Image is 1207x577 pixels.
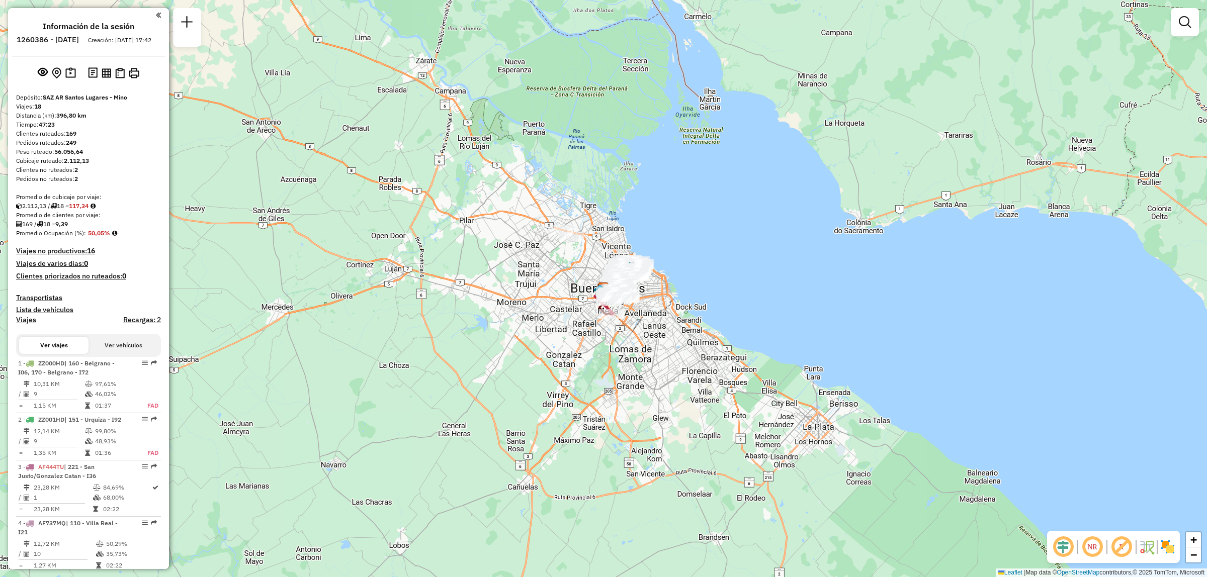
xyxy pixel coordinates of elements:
i: % Cubicaje en uso [85,391,93,397]
td: 1 [33,493,93,503]
em: Ruta exportada [151,463,157,469]
td: / [18,493,23,503]
td: 01:36 [95,448,136,458]
i: Viajes [50,203,57,209]
span: | 221 - San Justo/Gonzalez Catan - I36 [18,463,96,479]
div: Pedidos ruteados: [16,138,161,147]
img: PA - TOL [593,284,607,297]
td: 01:37 [95,401,136,411]
td: 84,69% [103,483,151,493]
div: Map data © contributors,© 2025 TomTom, Microsoft [996,568,1207,577]
i: Distancia (km) [24,381,30,387]
span: AF737MQ [38,519,66,527]
span: ZZ000HD [38,359,64,367]
i: Tiempo en ruta [85,403,90,409]
div: Promedio de clientes por viaje: [16,211,161,220]
td: = [18,560,23,570]
td: 46,02% [95,389,136,399]
span: | [1024,569,1025,576]
td: 35,73% [106,549,156,559]
strong: 169 [66,130,76,137]
button: Ver vehículos [89,337,158,354]
span: AF444TU [38,463,64,470]
i: % Peso en uso [85,381,93,387]
button: Indicadores de ruteo por entrega [113,66,127,80]
i: Distancia (km) [24,541,30,547]
td: 02:22 [106,560,156,570]
h4: Recargas: 2 [123,316,161,324]
i: Viajes [37,221,43,227]
td: = [18,504,23,514]
td: 12,72 KM [33,539,96,549]
h4: Información de la sesión [43,22,134,31]
a: Leaflet [998,569,1022,576]
div: Distancia (km): [16,111,161,120]
strong: 2 [74,166,78,173]
i: % Cubicaje en uso [96,551,104,557]
td: 48,93% [95,436,136,446]
button: Ver viajes [19,337,89,354]
td: / [18,549,23,559]
a: Zoom in [1186,532,1201,547]
span: | 151 - Urquiza - I92 [64,416,121,423]
strong: 2 [74,175,78,182]
td: 68,00% [103,493,151,503]
div: Cubicaje ruteado: [16,156,161,165]
strong: 117,34 [69,202,89,210]
span: 2 - [18,416,121,423]
strong: 56.056,64 [54,148,83,155]
span: Ocultar NR [1080,535,1104,559]
h4: Viajes [16,316,36,324]
img: SAZ AR Santos Lugares - Mino [597,282,610,295]
button: Ver sesión original [36,65,50,81]
td: 1,15 KM [33,401,84,411]
i: Clientes [24,495,30,501]
div: Creación: [DATE] 17:42 [84,36,155,45]
span: 3 - [18,463,96,479]
td: 10,31 KM [33,379,84,389]
td: 10 [33,549,96,559]
button: Indicadores de ruteo por viaje [100,66,113,79]
a: Haga clic aquí para minimizar el panel [156,9,161,21]
td: / [18,389,23,399]
em: Ruta exportada [151,360,157,366]
div: Clientes no ruteados: [16,165,161,174]
em: Promedio calculado usando la ocupación más alta (%Peso o %Cubicaje) de cada viaje en la sesión. N... [112,230,117,236]
strong: 0 [122,271,126,280]
td: 9 [33,389,84,399]
div: Viajes: [16,102,161,111]
td: 99,80% [95,426,136,436]
strong: 0 [84,259,88,268]
i: Tiempo en ruta [96,562,101,568]
em: Opciones [142,416,148,422]
span: Mostrar etiqueta [1109,535,1134,559]
i: Optimizado [152,485,158,491]
h4: Clientes priorizados no ruteados: [16,272,161,280]
strong: 50,05% [88,229,110,237]
img: UDC - Santos Lugares [623,261,636,274]
i: Clientes [16,221,22,227]
em: Opciones [142,360,148,366]
strong: 249 [66,139,76,146]
em: Ruta exportada [151,520,157,526]
td: FAD [136,401,159,411]
button: Sugerencias de ruteo [63,65,78,81]
strong: 396,80 km [56,112,87,119]
i: Meta de cubicaje/viaje: 224,18 Diferencia: -106,84 [91,203,96,209]
h4: Lista de vehículos [16,306,161,314]
td: 23,28 KM [33,483,93,493]
strong: 18 [34,103,41,110]
td: 50,29% [106,539,156,549]
button: Log de desbloqueo de sesión [86,65,100,81]
td: / [18,436,23,446]
td: = [18,401,23,411]
i: Tiempo en ruta [85,450,90,456]
img: Flujo de la calle [1139,539,1155,555]
i: Cubicaje ruteado [16,203,22,209]
div: 2.112,13 / 18 = [16,202,161,211]
a: Mostrar filtros [1175,12,1195,32]
div: Pedidos no ruteados: [16,174,161,183]
div: Promedio de cubicaje por viaje: [16,193,161,202]
td: 02:22 [103,504,151,514]
i: % Peso en uso [85,428,93,434]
